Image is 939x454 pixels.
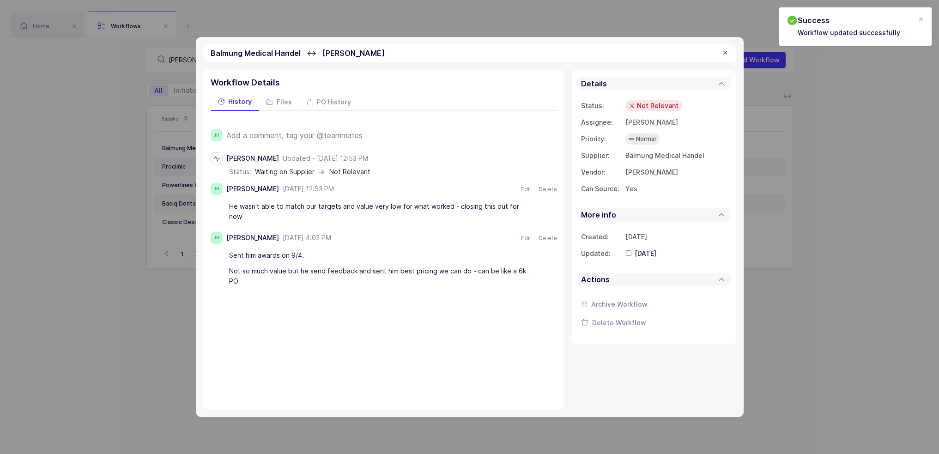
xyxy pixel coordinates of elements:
[211,232,223,244] span: JH
[581,131,618,147] td: Priority:
[577,273,731,286] div: Actions
[318,168,326,176] span: →
[625,186,637,192] div: Yes
[625,147,727,164] td: Balmung Medical Handel
[322,48,385,58] span: [PERSON_NAME]
[581,147,618,164] td: Supplier:
[226,155,279,162] div: [PERSON_NAME]
[625,133,659,145] div: Normal
[521,235,531,242] button: Edit
[211,183,223,195] span: JH
[329,168,370,176] span: Not Relevant
[255,168,315,176] span: Waiting on Supplier
[577,286,731,338] div: Actions
[229,263,529,289] div: Not so much value but he send feedback and sent him best pricing we can do - can be like a 6k PO
[229,199,529,224] div: He wasn't able to match our targets and value very low for what worked - closing this out for now
[577,208,731,221] div: More info
[226,131,363,139] span: Add a comment, tag your @teammates
[581,229,618,245] td: Created:
[577,221,731,269] div: More info
[577,90,731,205] div: Details
[625,100,682,111] div: Not Relevant
[317,99,351,105] span: PO History
[798,15,900,26] h2: Success
[226,185,279,193] div: [PERSON_NAME]
[625,118,678,126] span: [PERSON_NAME]
[521,186,531,193] button: Edit
[581,204,616,226] div: More info
[283,185,334,193] span: [DATE] 12:53 PM
[581,164,618,181] td: Vendor:
[539,235,557,242] button: Delete
[581,181,618,197] td: Can Source:
[581,73,607,95] div: Details
[277,99,292,105] span: Files
[581,97,618,114] td: Status:
[625,229,727,245] td: [DATE]
[539,186,557,193] button: Delete
[283,154,368,162] span: Updated - [DATE] 12:53 PM
[636,134,656,144] span: Normal
[211,48,301,58] span: Balmung Medical Handel
[211,77,280,88] span: Workflow Details
[581,315,646,330] button: Delete Workflow
[637,101,679,110] span: Not Relevant
[283,234,331,242] span: [DATE] 4:02 PM
[229,168,251,176] div: status:
[581,245,618,262] td: Updated:
[798,28,900,37] p: Workflow updated successfully
[211,129,223,141] span: JH
[581,297,648,312] button: Archive Workflow
[625,164,727,181] td: [PERSON_NAME]
[625,119,678,126] div: [PERSON_NAME]
[307,48,316,58] span: ↔
[581,268,610,291] div: Actions
[581,114,618,131] td: Assignee:
[226,234,279,242] div: [PERSON_NAME]
[228,98,252,105] span: History
[229,248,529,263] div: Sent him awards on 9/4.
[625,185,637,193] span: Yes
[577,77,731,90] div: Details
